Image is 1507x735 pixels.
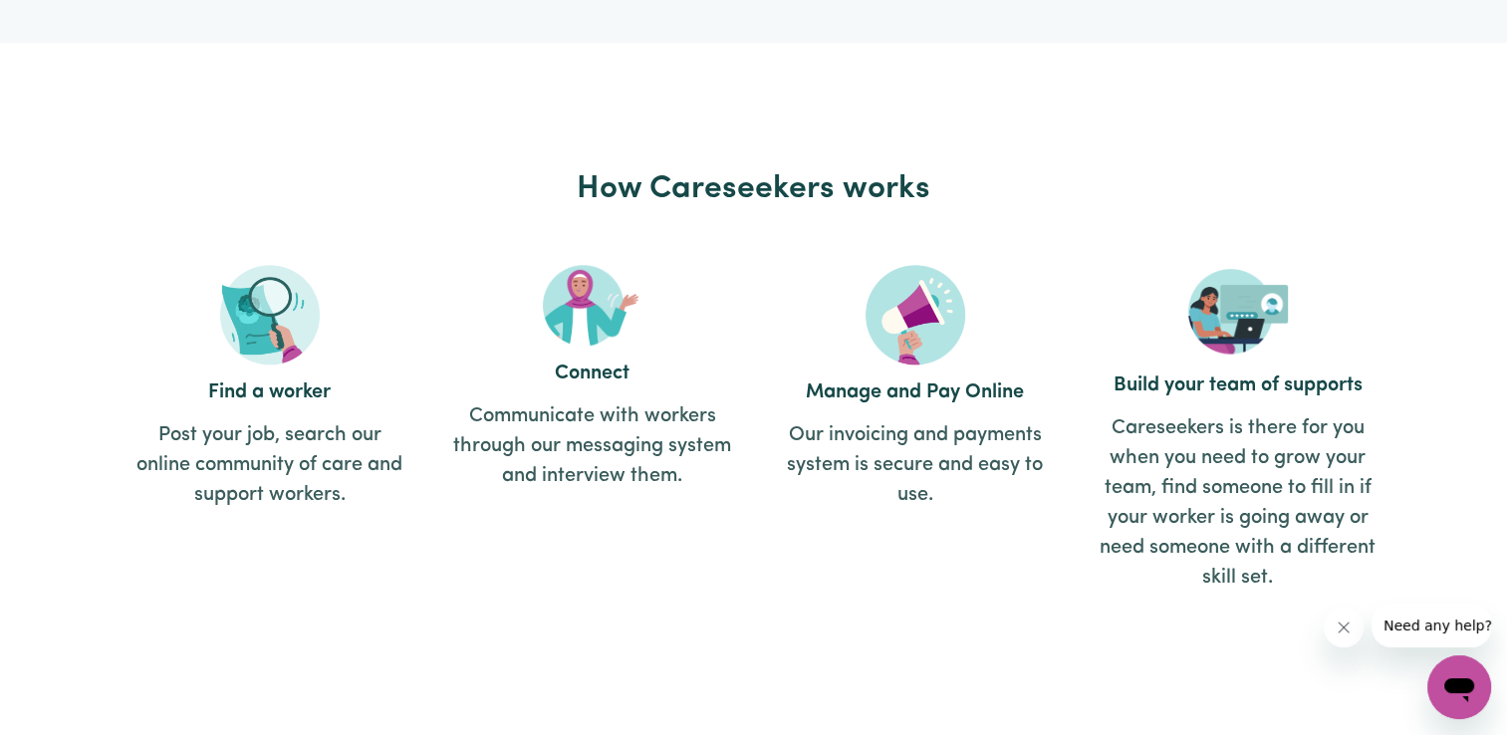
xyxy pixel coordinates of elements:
h2: How Careseekers works [109,170,1399,208]
h2: Find a worker [130,380,409,404]
h2: Connect [453,362,732,385]
img: Manage and Pay Online [866,265,965,365]
h2: Manage and Pay Online [776,380,1055,404]
p: Post your job, search our online community of care and support workers. [130,420,409,510]
p: Careseekers is there for you when you need to grow your team, find someone to fill in if your wor... [1099,413,1378,593]
h2: Build your team of supports [1099,373,1378,397]
iframe: Close message [1324,608,1364,647]
span: Need any help? [12,14,121,30]
p: Our invoicing and payments system is secure and easy to use. [776,420,1055,510]
img: Build your supports [1188,265,1288,358]
iframe: Button to launch messaging window [1427,655,1491,719]
img: Connect [543,265,642,346]
p: Communicate with workers through our messaging system and interview them. [453,401,732,491]
iframe: Message from company [1372,604,1491,647]
img: Search [220,265,320,365]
